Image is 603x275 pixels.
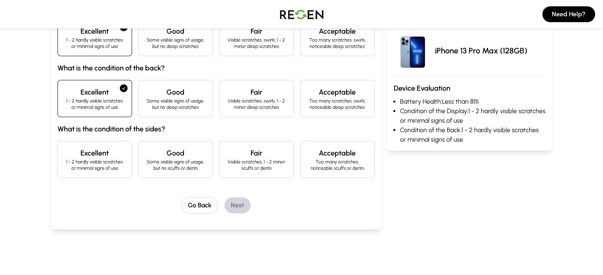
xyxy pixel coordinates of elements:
h3: What is the condition of the sides? [57,123,375,135]
li: Condition of the Back: 1 - 2 hardly visible scratches or minimal signs of use [400,125,546,144]
p: 1 - 2 hardly visible scratches or minimal signs of use [64,159,125,171]
p: 1 - 2 hardly visible scratches or minimal signs of use [64,37,125,49]
h4: Excellent [64,148,125,159]
h4: Acceptable [307,87,368,98]
h4: Acceptable [307,148,368,159]
p: 1 - 2 hardly visible scratches or minimal signs of use [64,98,125,110]
h3: Device Evaluation [394,83,546,94]
button: Go Back [181,197,218,214]
p: iPhone 13 Pro Max (128GB) [435,45,527,56]
button: Need Help? [542,6,595,22]
h4: Good [145,26,206,37]
p: Some visible signs of usage, but no deep scratches [145,98,206,110]
li: Battery Health: Less than 81% [400,97,546,106]
h4: Good [145,148,206,159]
h4: Acceptable [307,26,368,37]
h4: Good [145,87,206,98]
p: Visible scratches, swirls, 1 - 2 minor deep scratches [226,37,287,49]
img: Logo [274,3,329,25]
h4: Fair [226,148,287,159]
h4: Fair [226,26,287,37]
p: Some visible signs of usage, but no deep scratches [145,37,206,49]
button: Next [224,197,251,213]
img: iPhone 13 Pro Max [394,32,432,70]
p: Visible scratches, swirls, 1 - 2 minor deep scratches [226,98,287,110]
h4: Excellent [64,26,125,37]
p: Too many scratches, noticeable scuffs or dents [307,159,368,171]
p: Too many scratches, swirls, noticeable deep scratches [307,98,368,110]
p: Some visible signs of usage, but no scuffs or dents [145,159,206,171]
h3: What is the condition of the back? [57,63,375,74]
p: Too many scratches, swirls, noticeable deep scratches [307,37,368,49]
p: Visible scratches, 1 - 2 minor scuffs or dents [226,159,287,171]
h4: Excellent [64,87,125,98]
h4: Fair [226,87,287,98]
li: Condition of the Display: 1 - 2 hardly visible scratches or minimal signs of use [400,106,546,125]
